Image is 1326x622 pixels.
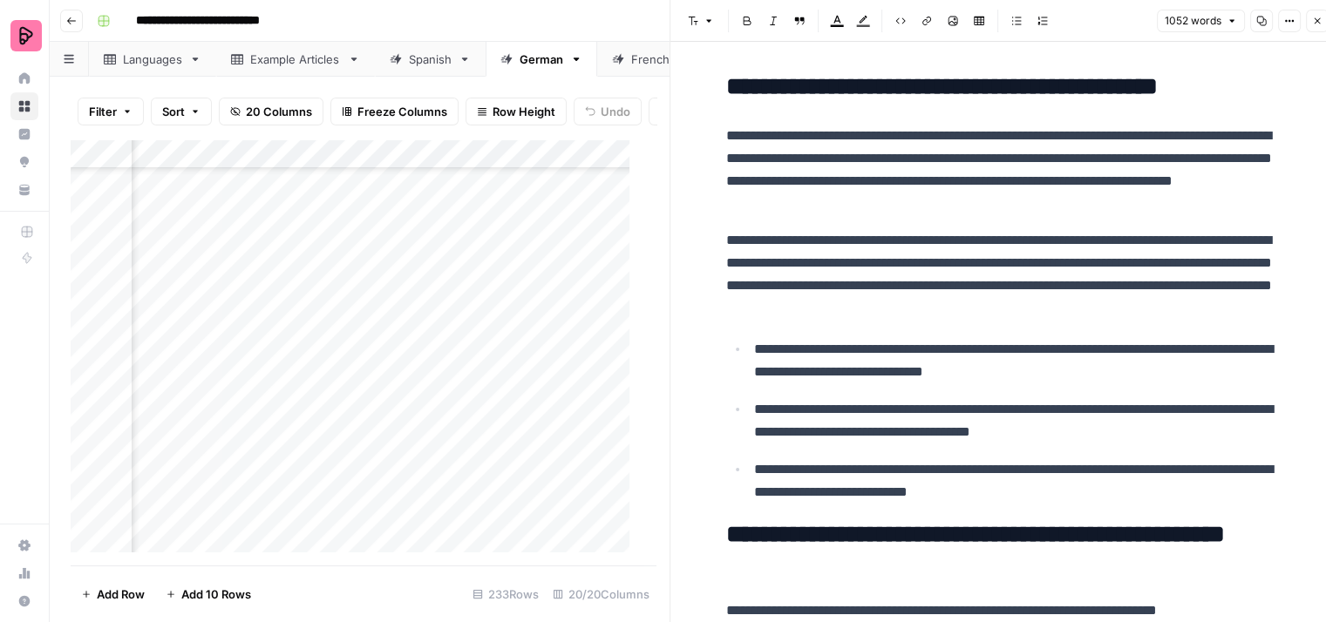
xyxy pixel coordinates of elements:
a: Usage [10,559,38,587]
div: 20/20 Columns [546,580,656,608]
button: Add Row [71,580,155,608]
button: Freeze Columns [330,98,459,125]
a: Insights [10,120,38,148]
a: Opportunities [10,148,38,176]
a: Example Articles [216,42,375,77]
span: 1052 words [1165,13,1221,29]
a: French [597,42,704,77]
button: Row Height [466,98,567,125]
a: Browse [10,92,38,120]
button: Sort [151,98,212,125]
span: Add 10 Rows [181,585,251,603]
div: Example Articles [250,51,341,68]
a: Home [10,64,38,92]
a: Settings [10,531,38,559]
div: Spanish [409,51,452,68]
button: 1052 words [1157,10,1245,32]
button: Filter [78,98,144,125]
span: Sort [162,103,185,120]
span: Add Row [97,585,145,603]
button: 20 Columns [219,98,323,125]
span: Filter [89,103,117,120]
span: Row Height [493,103,555,120]
button: Help + Support [10,587,38,615]
button: Workspace: Preply [10,14,38,57]
a: Spanish [375,42,486,77]
span: 20 Columns [246,103,312,120]
img: Preply Logo [10,20,42,51]
a: Your Data [10,176,38,204]
button: Undo [574,98,642,125]
div: French [631,51,670,68]
span: Undo [601,103,630,120]
button: Add 10 Rows [155,580,262,608]
a: Languages [89,42,216,77]
a: German [486,42,597,77]
div: Languages [123,51,182,68]
div: 233 Rows [466,580,546,608]
div: German [520,51,563,68]
span: Freeze Columns [357,103,447,120]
